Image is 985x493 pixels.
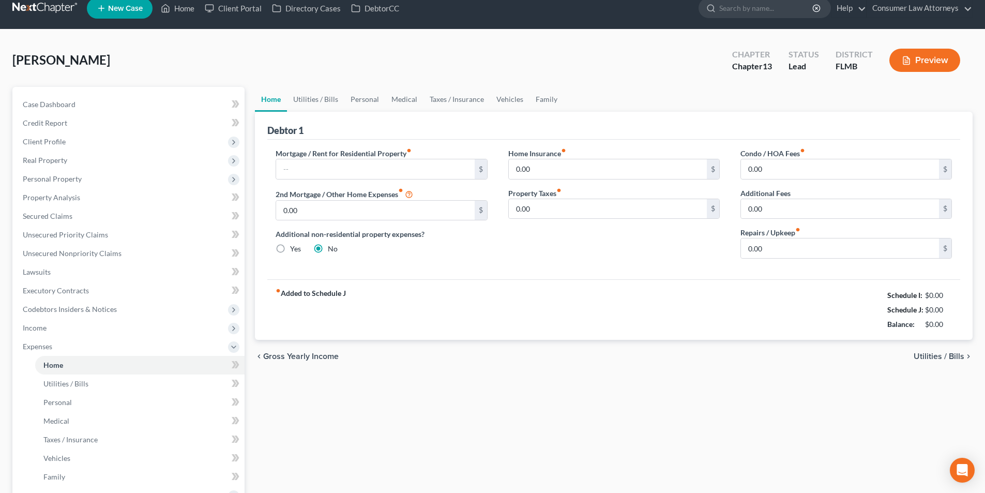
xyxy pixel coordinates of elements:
[43,435,98,444] span: Taxes / Insurance
[763,61,772,71] span: 13
[490,87,529,112] a: Vehicles
[789,61,819,72] div: Lead
[939,238,951,258] div: $
[14,188,245,207] a: Property Analysis
[43,454,70,462] span: Vehicles
[475,159,487,179] div: $
[740,188,791,199] label: Additional Fees
[23,230,108,239] span: Unsecured Priority Claims
[255,352,263,361] i: chevron_left
[964,352,973,361] i: chevron_right
[23,156,67,165] span: Real Property
[276,159,474,179] input: --
[23,249,122,258] span: Unsecured Nonpriority Claims
[35,449,245,468] a: Vehicles
[925,305,952,315] div: $0.00
[836,49,873,61] div: District
[887,320,915,328] strong: Balance:
[12,52,110,67] span: [PERSON_NAME]
[276,188,413,200] label: 2nd Mortgage / Other Home Expenses
[43,379,88,388] span: Utilities / Bills
[35,412,245,430] a: Medical
[267,124,304,137] div: Debtor 1
[23,305,117,313] span: Codebtors Insiders & Notices
[889,49,960,72] button: Preview
[887,291,922,300] strong: Schedule I:
[939,199,951,219] div: $
[287,87,344,112] a: Utilities / Bills
[398,188,403,193] i: fiber_manual_record
[914,352,973,361] button: Utilities / Bills chevron_right
[14,281,245,300] a: Executory Contracts
[740,227,800,238] label: Repairs / Upkeep
[35,375,245,393] a: Utilities / Bills
[23,212,72,220] span: Secured Claims
[732,49,772,61] div: Chapter
[385,87,423,112] a: Medical
[795,227,800,232] i: fiber_manual_record
[276,229,487,240] label: Additional non-residential property expenses?
[707,199,719,219] div: $
[23,267,51,276] span: Lawsuits
[561,148,566,153] i: fiber_manual_record
[508,188,562,199] label: Property Taxes
[508,148,566,159] label: Home Insurance
[800,148,805,153] i: fiber_manual_record
[276,288,346,332] strong: Added to Schedule J
[276,288,281,293] i: fiber_manual_record
[23,323,47,332] span: Income
[925,319,952,330] div: $0.00
[475,201,487,220] div: $
[23,100,75,109] span: Case Dashboard
[255,352,339,361] button: chevron_left Gross Yearly Income
[290,244,301,254] label: Yes
[263,352,339,361] span: Gross Yearly Income
[529,87,564,112] a: Family
[789,49,819,61] div: Status
[328,244,338,254] label: No
[344,87,385,112] a: Personal
[14,226,245,244] a: Unsecured Priority Claims
[741,199,939,219] input: --
[887,305,923,314] strong: Schedule J:
[23,137,66,146] span: Client Profile
[43,398,72,407] span: Personal
[43,361,63,369] span: Home
[741,159,939,179] input: --
[23,342,52,351] span: Expenses
[406,148,412,153] i: fiber_manual_record
[35,356,245,375] a: Home
[423,87,490,112] a: Taxes / Insurance
[43,416,69,425] span: Medical
[14,114,245,132] a: Credit Report
[43,472,65,481] span: Family
[14,95,245,114] a: Case Dashboard
[740,148,805,159] label: Condo / HOA Fees
[35,393,245,412] a: Personal
[23,286,89,295] span: Executory Contracts
[35,468,245,486] a: Family
[741,238,939,258] input: --
[276,201,474,220] input: --
[14,244,245,263] a: Unsecured Nonpriority Claims
[108,5,143,12] span: New Case
[255,87,287,112] a: Home
[14,207,245,226] a: Secured Claims
[35,430,245,449] a: Taxes / Insurance
[925,290,952,301] div: $0.00
[23,174,82,183] span: Personal Property
[509,199,707,219] input: --
[14,263,245,281] a: Lawsuits
[732,61,772,72] div: Chapter
[707,159,719,179] div: $
[914,352,964,361] span: Utilities / Bills
[556,188,562,193] i: fiber_manual_record
[836,61,873,72] div: FLMB
[950,458,975,483] div: Open Intercom Messenger
[509,159,707,179] input: --
[23,193,80,202] span: Property Analysis
[939,159,951,179] div: $
[276,148,412,159] label: Mortgage / Rent for Residential Property
[23,118,67,127] span: Credit Report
